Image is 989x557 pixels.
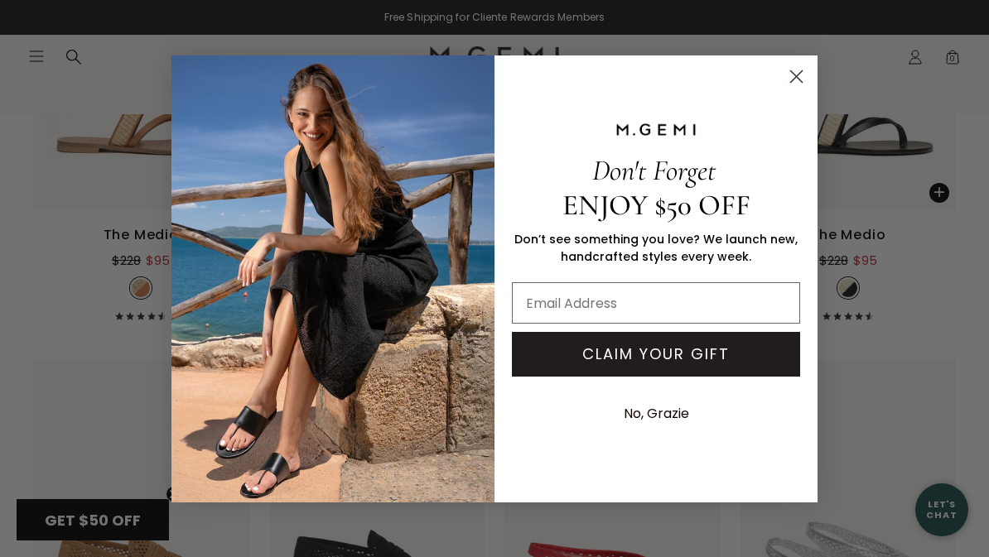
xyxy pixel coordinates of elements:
img: M.GEMI [615,122,697,137]
input: Email Address [512,282,800,324]
span: Don't Forget [592,153,716,188]
button: Close dialog [782,62,811,91]
button: No, Grazie [615,393,697,435]
span: Don’t see something you love? We launch new, handcrafted styles every week. [514,231,798,265]
img: M.Gemi [171,55,494,502]
span: ENJOY $50 OFF [562,188,750,223]
button: CLAIM YOUR GIFT [512,332,800,377]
